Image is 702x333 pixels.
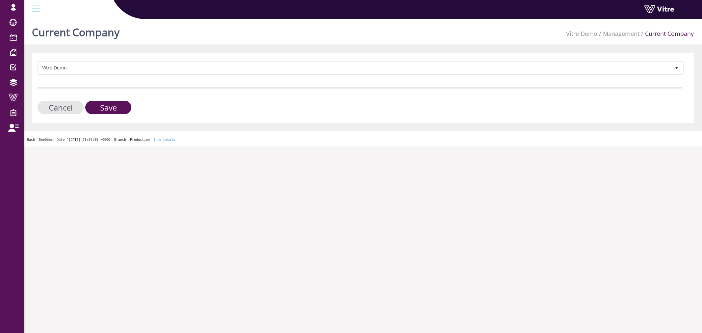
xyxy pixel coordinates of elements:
[32,16,119,44] h1: Current Company
[39,62,671,74] span: Vitre Demo
[566,30,597,38] a: Vitre Demo
[639,30,694,38] li: Current Company
[153,138,175,141] a: Show Labels
[85,101,131,114] input: Save
[38,101,84,114] input: Cancel
[597,30,639,38] li: Management
[27,138,152,141] span: Hash '8ee0bbc' Date '[DATE] 21:59:35 +0000' Branch 'Production'
[671,62,683,74] span: select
